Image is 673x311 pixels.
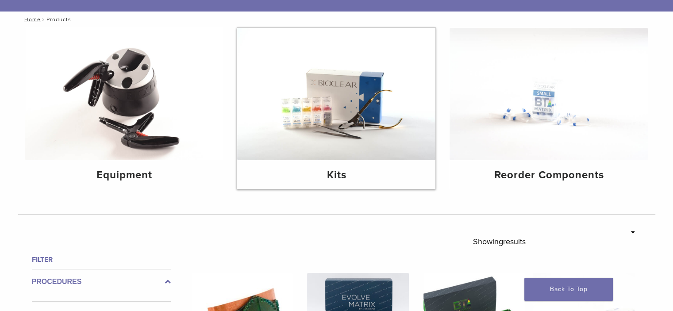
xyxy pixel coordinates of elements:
img: Kits [237,28,435,160]
h4: Equipment [32,167,216,183]
h4: Reorder Components [457,167,641,183]
span: / [41,17,46,22]
h4: Kits [244,167,428,183]
a: Reorder Components [450,28,648,189]
a: Back To Top [524,278,613,301]
img: Reorder Components [450,28,648,160]
p: Showing results [473,232,526,251]
nav: Products [18,12,655,27]
img: Equipment [25,28,223,160]
h4: Filter [32,254,171,265]
a: Equipment [25,28,223,189]
label: Procedures [32,276,171,287]
a: Kits [237,28,435,189]
a: Home [22,16,41,23]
